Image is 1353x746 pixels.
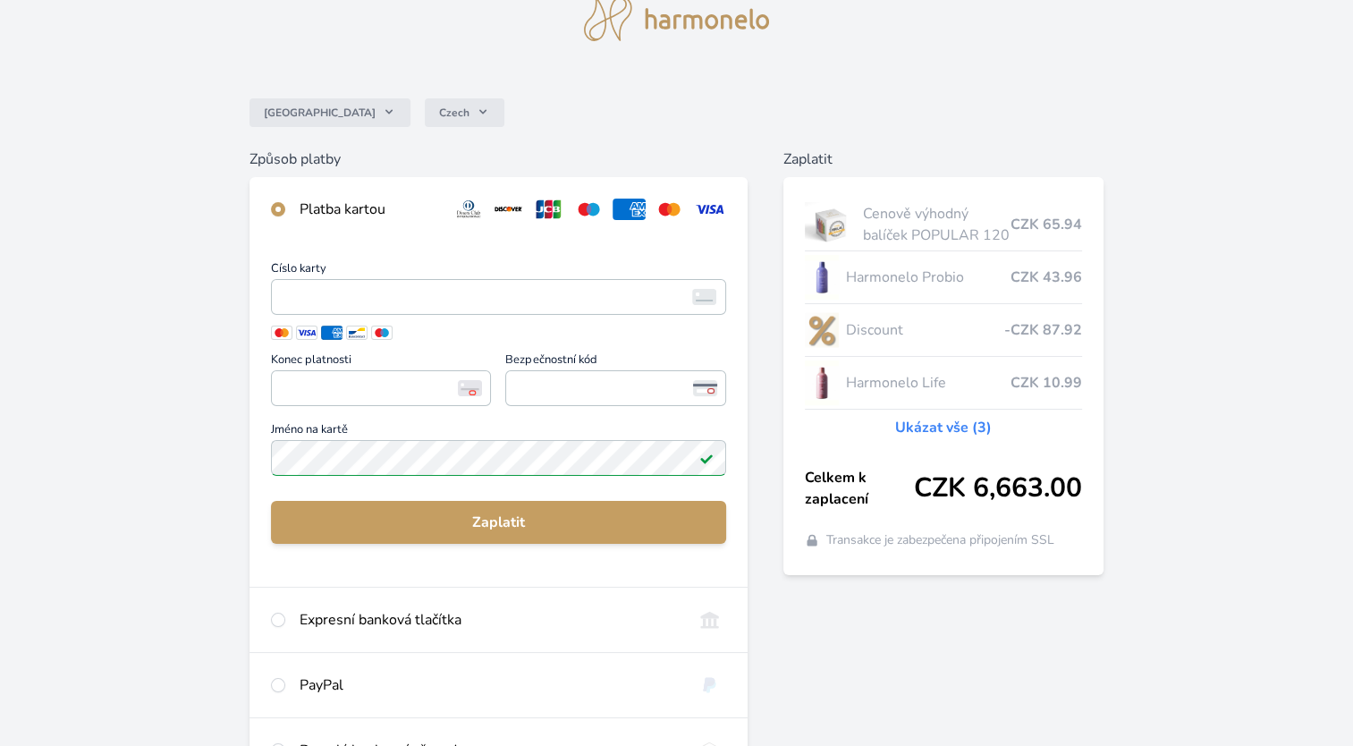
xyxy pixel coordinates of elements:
[846,319,1004,341] span: Discount
[249,98,410,127] button: [GEOGRAPHIC_DATA]
[692,289,716,305] img: card
[805,202,856,247] img: popular.jpg
[1011,267,1082,288] span: CZK 43.96
[863,203,1011,246] span: Cenově výhodný balíček POPULAR 120
[249,148,748,170] h6: Způsob platby
[425,98,504,127] button: Czech
[1004,319,1082,341] span: -CZK 87.92
[693,674,726,696] img: paypal.svg
[513,376,718,401] iframe: Iframe pro bezpečnostní kód
[271,354,492,370] span: Konec platnosti
[300,674,679,696] div: PayPal
[783,148,1104,170] h6: Zaplatit
[300,199,438,220] div: Platba kartou
[693,609,726,631] img: onlineBanking_CZ.svg
[264,106,376,120] span: [GEOGRAPHIC_DATA]
[805,255,839,300] img: CLEAN_PROBIO_se_stinem_x-lo.jpg
[653,199,686,220] img: mc.svg
[492,199,525,220] img: discover.svg
[285,512,712,533] span: Zaplatit
[271,424,726,440] span: Jméno na kartě
[699,451,714,465] img: Platné pole
[914,472,1082,504] span: CZK 6,663.00
[505,354,726,370] span: Bezpečnostní kód
[452,199,486,220] img: diners.svg
[532,199,565,220] img: jcb.svg
[1011,372,1082,394] span: CZK 10.99
[805,467,914,510] span: Celkem k zaplacení
[846,267,1011,288] span: Harmonelo Probio
[613,199,646,220] img: amex.svg
[693,199,726,220] img: visa.svg
[805,360,839,405] img: CLEAN_LIFE_se_stinem_x-lo.jpg
[846,372,1011,394] span: Harmonelo Life
[271,263,726,279] span: Číslo karty
[458,380,482,396] img: Konec platnosti
[826,531,1054,549] span: Transakce je zabezpečena připojením SSL
[1011,214,1082,235] span: CZK 65.94
[439,106,469,120] span: Czech
[271,440,726,476] input: Jméno na kartěPlatné pole
[805,308,839,352] img: discount-lo.png
[279,376,484,401] iframe: Iframe pro datum vypršení platnosti
[271,501,726,544] button: Zaplatit
[279,284,718,309] iframe: Iframe pro číslo karty
[895,417,992,438] a: Ukázat vše (3)
[572,199,605,220] img: maestro.svg
[300,609,679,631] div: Expresní banková tlačítka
